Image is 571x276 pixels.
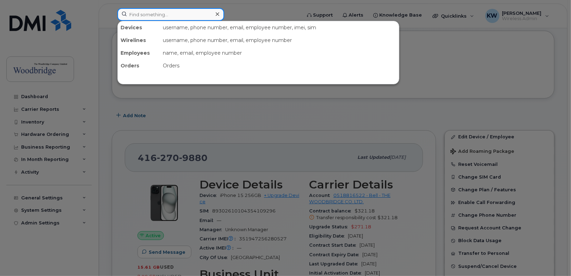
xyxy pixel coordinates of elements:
[160,47,399,59] div: name, email, employee number
[118,59,160,72] div: Orders
[160,59,399,72] div: Orders
[118,21,160,34] div: Devices
[118,34,160,47] div: Wirelines
[160,21,399,34] div: username, phone number, email, employee number, imei, sim
[160,34,399,47] div: username, phone number, email, employee number
[117,8,224,21] input: Find something...
[118,47,160,59] div: Employees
